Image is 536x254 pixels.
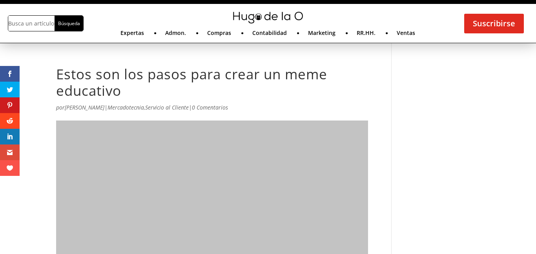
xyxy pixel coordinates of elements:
a: Ventas [397,30,415,39]
a: Admon. [165,30,186,39]
a: Compras [207,30,231,39]
p: por | , | [56,103,368,118]
img: mini-hugo-de-la-o-logo [233,12,303,24]
a: Suscribirse [464,14,524,33]
a: Servicio al Cliente [145,104,189,111]
a: [PERSON_NAME] [65,104,104,111]
a: Marketing [308,30,335,39]
a: Mercadotecnia [108,104,144,111]
h1: Estos son los pasos para crear un meme educativo [56,66,368,103]
a: 0 Comentarios [192,104,228,111]
a: Expertas [120,30,144,39]
input: Busca un artículo [8,16,55,31]
a: mini-hugo-de-la-o-logo [233,18,303,25]
a: Contabilidad [252,30,287,39]
a: RR.HH. [357,30,376,39]
input: Búsqueda [55,16,83,31]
